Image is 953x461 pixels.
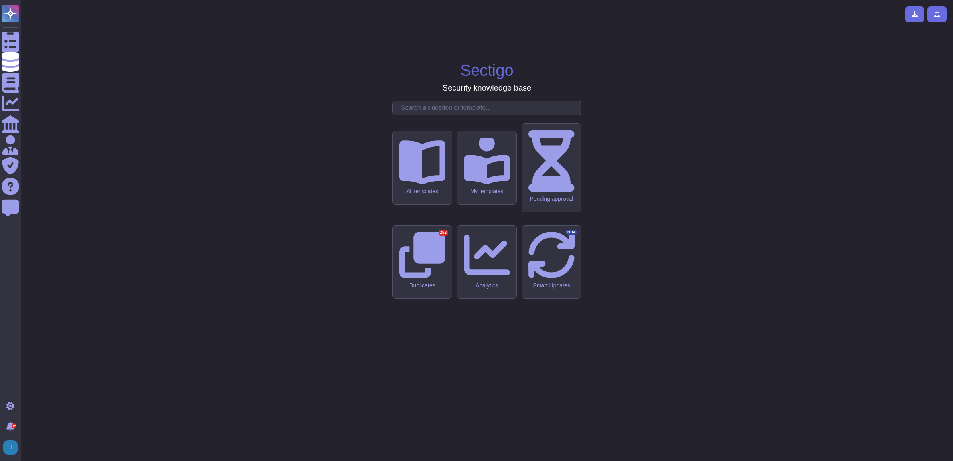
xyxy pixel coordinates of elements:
button: user [2,439,23,456]
div: All templates [399,188,445,195]
img: user [3,440,18,455]
div: 9+ [12,423,16,428]
h1: Sectigo [460,61,513,80]
div: Pending approval [528,196,575,202]
div: Smart Updates [528,282,575,289]
h3: Security knowledge base [443,83,531,93]
div: 252 [439,230,448,236]
div: BETA [565,230,577,235]
div: Analytics [464,282,510,289]
input: Search a question or template... [397,101,581,115]
div: My templates [464,188,510,195]
div: Duplicates [399,282,445,289]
